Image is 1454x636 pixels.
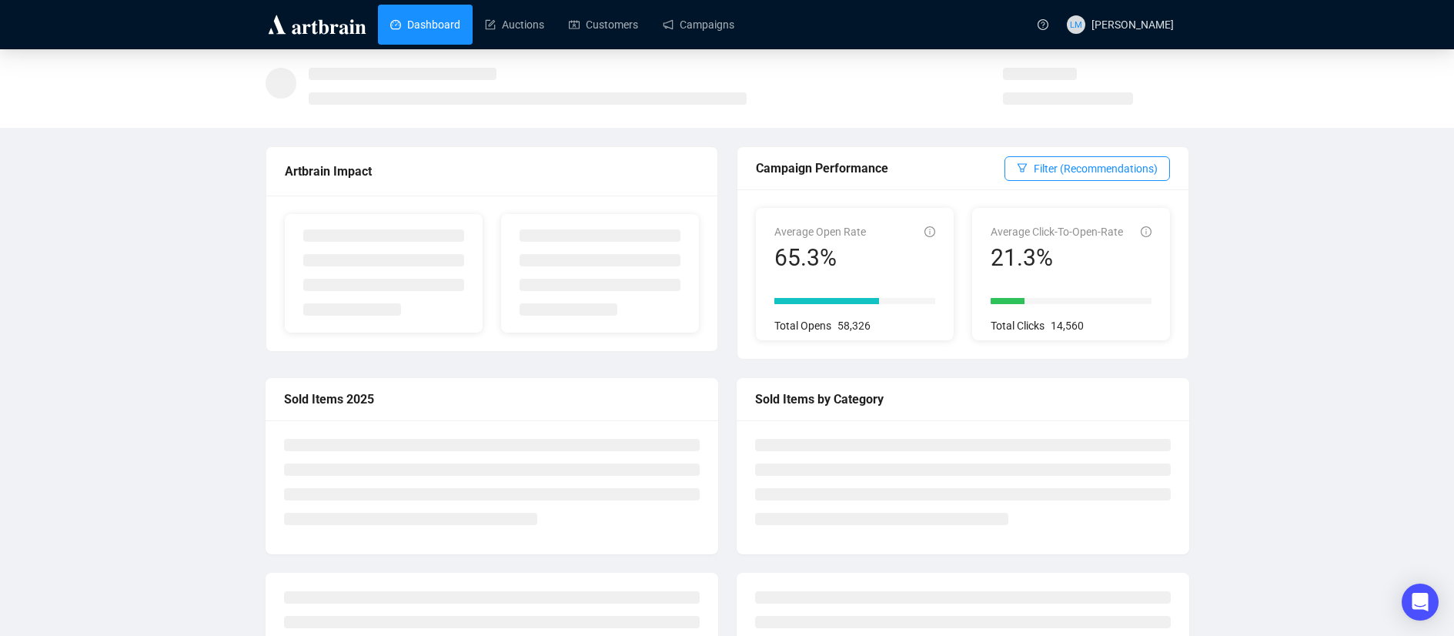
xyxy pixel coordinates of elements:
span: 14,560 [1051,320,1084,332]
div: 21.3% [991,243,1123,273]
span: Average Open Rate [774,226,866,238]
div: Sold Items 2025 [284,390,700,409]
div: Artbrain Impact [285,162,699,181]
span: Total Clicks [991,320,1045,332]
a: Auctions [485,5,544,45]
span: Average Click-To-Open-Rate [991,226,1123,238]
span: filter [1017,162,1028,173]
span: Filter (Recommendations) [1034,160,1158,177]
span: info-circle [1141,226,1152,237]
div: Open Intercom Messenger [1402,584,1439,621]
button: Filter (Recommendations) [1004,156,1170,181]
span: question-circle [1038,19,1048,30]
span: Total Opens [774,320,831,332]
span: info-circle [924,226,935,237]
img: logo [266,12,369,37]
a: Customers [569,5,638,45]
span: [PERSON_NAME] [1091,18,1174,31]
a: Dashboard [390,5,460,45]
span: LM [1070,18,1082,32]
div: Campaign Performance [756,159,1004,178]
div: Sold Items by Category [755,390,1171,409]
a: Campaigns [663,5,734,45]
div: 65.3% [774,243,866,273]
span: 58,326 [837,320,871,332]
